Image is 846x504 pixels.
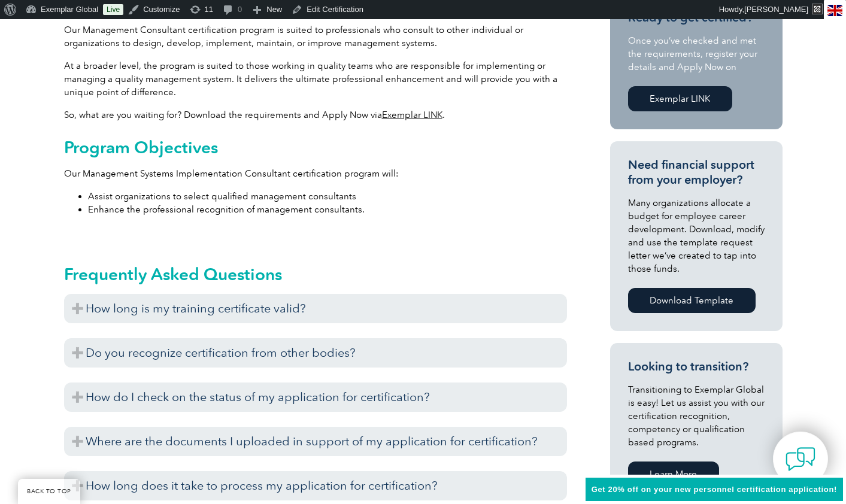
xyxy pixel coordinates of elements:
[64,108,567,122] p: So, what are you waiting for? Download the requirements and Apply Now via .
[64,167,567,180] p: Our Management Systems Implementation Consultant certification program will:
[628,196,765,275] p: Many organizations allocate a budget for employee career development. Download, modify and use th...
[786,444,815,474] img: contact-chat.png
[64,294,567,323] h3: How long is my training certificate valid?
[628,383,765,449] p: Transitioning to Exemplar Global is easy! Let us assist you with our certification recognition, c...
[744,5,808,14] span: [PERSON_NAME]
[628,462,719,487] a: Learn More
[628,34,765,74] p: Once you’ve checked and met the requirements, register your details and Apply Now on
[64,138,567,157] h2: Program Objectives
[64,23,567,50] p: Our Management Consultant certification program is suited to professionals who consult to other i...
[64,265,567,284] h2: Frequently Asked Questions
[88,190,567,203] li: Assist organizations to select qualified management consultants
[628,157,765,187] h3: Need financial support from your employer?
[64,382,567,412] h3: How do I check on the status of my application for certification?
[88,203,567,216] li: Enhance the professional recognition of management consultants.
[103,4,123,15] a: Live
[64,427,567,456] h3: Where are the documents I uploaded in support of my application for certification?
[64,471,567,500] h3: How long does it take to process my application for certification?
[592,485,837,494] span: Get 20% off on your new personnel certification application!
[64,59,567,99] p: At a broader level, the program is suited to those working in quality teams who are responsible f...
[827,5,842,16] img: en
[628,359,765,374] h3: Looking to transition?
[382,110,442,120] a: Exemplar LINK
[18,479,80,504] a: BACK TO TOP
[64,338,567,368] h3: Do you recognize certification from other bodies?
[628,86,732,111] a: Exemplar LINK
[628,288,756,313] a: Download Template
